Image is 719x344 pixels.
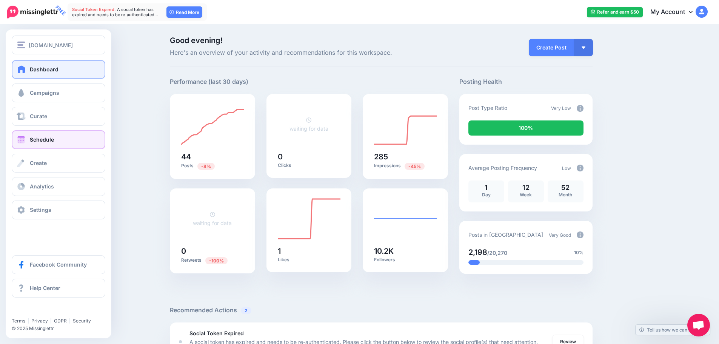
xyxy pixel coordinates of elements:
a: Refer and earn $50 [587,7,643,17]
span: Dashboard [30,66,59,73]
span: Week [520,192,532,197]
h5: 285 [374,153,437,160]
h5: 0 [278,153,340,160]
span: /20,270 [487,250,507,256]
a: Help Center [12,279,105,298]
p: Likes [278,257,340,263]
span: 2 [241,307,251,314]
h5: Recommended Actions [170,305,593,315]
span: Campaigns [30,89,59,96]
p: 12 [512,184,540,191]
span: Very Low [551,105,571,111]
span: Previous period: 48 [197,163,215,170]
span: Good evening! [170,36,223,45]
p: Post Type Ratio [468,103,507,112]
span: Here's an overview of your activity and recommendations for this workspace. [170,48,448,58]
a: Create [12,154,105,173]
a: Settings [12,201,105,219]
a: My Account [643,3,708,22]
span: Previous period: 1 [205,257,228,264]
a: Schedule [12,130,105,149]
p: Average Posting Frequency [468,164,537,172]
div: 10% of your posts in the last 30 days have been from Drip Campaigns [468,260,480,265]
b: Social Token Expired [189,330,244,336]
h5: Posting Health [459,77,593,86]
span: Analytics [30,183,54,190]
p: Posts in [GEOGRAPHIC_DATA] [468,230,543,239]
h5: Performance (last 30 days) [170,77,248,86]
button: [DOMAIN_NAME] [12,35,105,54]
span: Schedule [30,136,54,143]
img: info-circle-grey.png [577,231,584,238]
a: Privacy [31,318,48,324]
a: Curate [12,107,105,126]
h5: 0 [181,247,244,255]
span: | [28,318,29,324]
h5: 1 [278,247,340,255]
span: Low [562,165,571,171]
iframe: Twitter Follow Button [12,307,69,315]
img: menu.png [17,42,25,48]
span: [DOMAIN_NAME] [29,41,73,49]
span: | [50,318,52,324]
span: 10% [574,249,584,256]
img: Missinglettr [7,6,58,19]
p: Followers [374,257,437,263]
span: A social token has expired and needs to be re-authenticated… [72,7,158,17]
a: Ouvrir le chat [687,314,710,336]
a: GDPR [54,318,67,324]
h5: 10.2K [374,247,437,255]
a: Create Post [529,39,574,56]
span: Previous period: 521 [405,163,425,170]
p: 52 [551,184,580,191]
a: Facebook Community [12,255,105,274]
li: © 2025 Missinglettr [12,325,110,332]
span: Settings [30,207,51,213]
span: Create [30,160,47,166]
span: Very Good [549,232,571,238]
a: Campaigns [12,83,105,102]
span: Day [482,192,491,197]
div: <div class='status-dot small red margin-right'></div>Error [179,340,182,343]
p: Posts [181,162,244,170]
h5: 44 [181,153,244,160]
span: Month [559,192,572,197]
a: Terms [12,318,25,324]
div: 100% of your posts in the last 30 days were manually created (i.e. were not from Drip Campaigns o... [468,120,584,136]
a: waiting for data [193,211,232,226]
a: Tell us how we can improve [636,325,710,335]
span: FREE [53,3,68,18]
span: Curate [30,113,47,119]
img: info-circle-grey.png [577,165,584,171]
span: Facebook Community [30,261,87,268]
span: | [69,318,71,324]
span: Help Center [30,285,60,291]
span: Social Token Expired. [72,7,116,12]
a: Security [73,318,91,324]
img: info-circle-grey.png [577,105,584,112]
span: 2,198 [468,248,487,257]
p: Clicks [278,162,340,168]
a: Analytics [12,177,105,196]
a: Read More [166,6,202,18]
p: 1 [472,184,500,191]
img: arrow-down-white.png [582,46,585,49]
a: FREE [7,4,58,20]
a: Dashboard [12,60,105,79]
a: waiting for data [289,117,328,132]
p: Retweets [181,257,244,264]
p: Impressions [374,162,437,170]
